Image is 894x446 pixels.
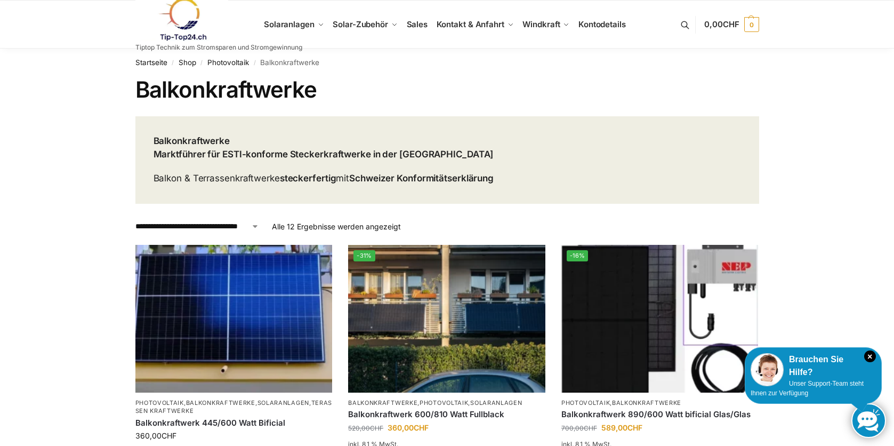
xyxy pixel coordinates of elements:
[135,221,259,232] select: Shop-Reihenfolge
[349,173,494,184] strong: Schweizer Konformitätserklärung
[402,1,432,49] a: Sales
[601,423,642,432] bdi: 589,00
[135,76,759,103] h1: Balkonkraftwerke
[154,136,230,146] strong: Balkonkraftwerke
[186,399,255,407] a: Balkonkraftwerke
[470,399,522,407] a: Solaranlagen
[420,399,468,407] a: Photovoltaik
[249,59,260,67] span: /
[751,353,876,379] div: Brauchen Sie Hilfe?
[348,399,417,407] a: Balkonkraftwerke
[280,173,336,184] strong: steckerfertig
[518,1,574,49] a: Windkraft
[612,399,681,407] a: Balkonkraftwerke
[704,19,739,29] span: 0,00
[257,399,309,407] a: Solaranlagen
[348,409,545,420] a: Balkonkraftwerk 600/810 Watt Fullblack
[704,9,759,41] a: 0,00CHF 0
[135,58,167,67] a: Startseite
[407,19,428,29] span: Sales
[348,424,383,432] bdi: 520,00
[574,1,630,49] a: Kontodetails
[751,380,864,397] span: Unser Support-Team steht Ihnen zur Verfügung
[578,19,626,29] span: Kontodetails
[723,19,739,29] span: CHF
[135,399,184,407] a: Photovoltaik
[561,245,759,393] a: -16%Bificiales Hochleistungsmodul
[333,19,388,29] span: Solar-Zubehör
[272,221,401,232] p: Alle 12 Ergebnisse werden angezeigt
[561,399,759,407] p: ,
[348,245,545,393] a: -31%2 Balkonkraftwerke
[751,353,784,386] img: Customer service
[135,44,302,51] p: Tiptop Technik zum Stromsparen und Stromgewinnung
[135,49,759,76] nav: Breadcrumb
[627,423,642,432] span: CHF
[437,19,504,29] span: Kontakt & Anfahrt
[432,1,518,49] a: Kontakt & Anfahrt
[264,19,315,29] span: Solaranlagen
[135,431,176,440] bdi: 360,00
[196,59,207,67] span: /
[135,399,333,416] p: , , ,
[584,424,597,432] span: CHF
[135,418,333,428] a: Balkonkraftwerk 445/600 Watt Bificial
[561,245,759,393] img: Bificiales Hochleistungsmodul
[561,399,610,407] a: Photovoltaik
[370,424,383,432] span: CHF
[207,58,249,67] a: Photovoltaik
[864,351,876,362] i: Schließen
[561,424,597,432] bdi: 700,00
[348,245,545,393] img: 2 Balkonkraftwerke
[135,245,333,393] img: Solaranlage für den kleinen Balkon
[522,19,560,29] span: Windkraft
[154,172,494,186] p: Balkon & Terrassenkraftwerke mit
[167,59,179,67] span: /
[388,423,429,432] bdi: 360,00
[744,17,759,32] span: 0
[162,431,176,440] span: CHF
[135,399,333,415] a: Terassen Kraftwerke
[414,423,429,432] span: CHF
[348,399,545,407] p: , ,
[328,1,402,49] a: Solar-Zubehör
[561,409,759,420] a: Balkonkraftwerk 890/600 Watt bificial Glas/Glas
[154,149,494,160] strong: Marktführer für ESTI-konforme Steckerkraftwerke in der [GEOGRAPHIC_DATA]
[179,58,196,67] a: Shop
